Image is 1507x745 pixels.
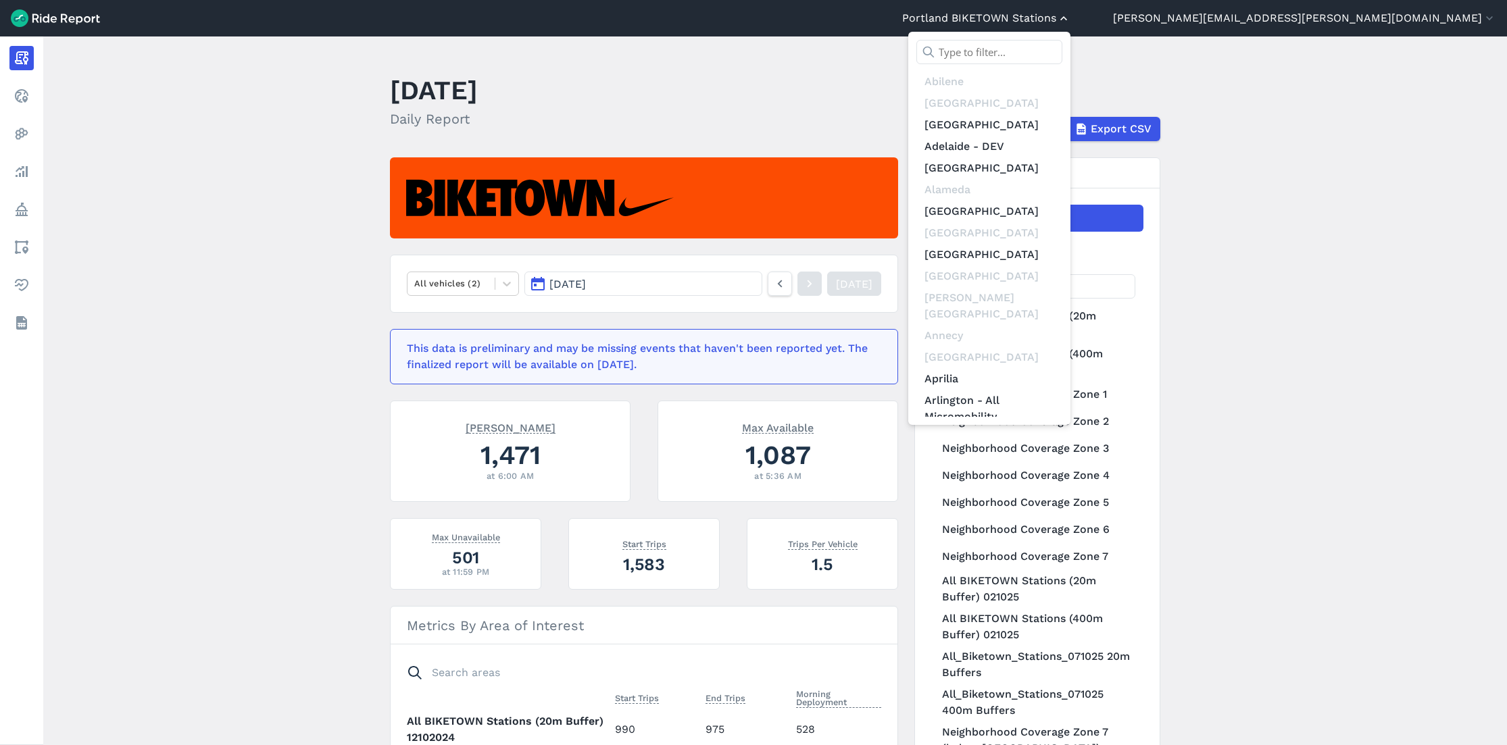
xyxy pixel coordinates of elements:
[916,244,1062,265] a: [GEOGRAPHIC_DATA]
[916,93,1062,114] div: [GEOGRAPHIC_DATA]
[916,346,1062,368] div: [GEOGRAPHIC_DATA]
[916,179,1062,201] div: Alameda
[916,390,1062,428] a: Arlington - All Micromobility
[916,265,1062,287] div: [GEOGRAPHIC_DATA]
[916,40,1062,64] input: Type to filter...
[916,157,1062,179] a: [GEOGRAPHIC_DATA]
[916,114,1062,136] a: [GEOGRAPHIC_DATA]
[916,368,1062,390] a: Aprilia
[916,325,1062,346] div: Annecy
[916,222,1062,244] div: [GEOGRAPHIC_DATA]
[916,287,1062,325] div: [PERSON_NAME][GEOGRAPHIC_DATA]
[916,201,1062,222] a: [GEOGRAPHIC_DATA]
[916,71,1062,93] div: Abilene
[916,136,1062,157] a: Adelaide - DEV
